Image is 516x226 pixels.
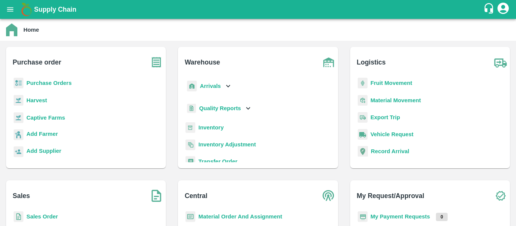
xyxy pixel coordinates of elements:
a: Inventory [198,125,224,131]
a: Inventory Adjustment [198,141,256,148]
img: whInventory [185,122,195,133]
img: logo [19,2,34,17]
b: Arrivals [200,83,221,89]
a: Material Movement [371,97,421,103]
a: Captive Farms [26,115,65,121]
img: vehicle [358,129,368,140]
img: sales [14,211,23,222]
b: Warehouse [185,57,220,68]
img: centralMaterial [185,211,195,222]
img: soSales [147,186,166,205]
img: payment [358,211,368,222]
img: central [319,186,338,205]
div: Arrivals [185,78,232,95]
b: Purchase order [13,57,61,68]
img: whTransfer [185,156,195,167]
img: fruit [358,78,368,89]
b: Sales [13,191,30,201]
img: recordArrival [358,146,368,157]
img: inventory [185,139,195,150]
a: Record Arrival [371,148,409,154]
a: Sales Order [26,214,58,220]
a: Export Trip [371,114,400,120]
a: Transfer Order [198,158,237,165]
div: customer-support [483,3,496,16]
img: reciept [14,78,23,89]
a: Purchase Orders [26,80,72,86]
a: My Payment Requests [371,214,430,220]
img: whArrival [187,81,197,92]
img: farmer [14,129,23,140]
b: My Request/Approval [357,191,424,201]
b: Add Farmer [26,131,58,137]
img: harvest [14,112,23,123]
a: Supply Chain [34,4,483,15]
b: Logistics [357,57,386,68]
p: 0 [436,213,448,221]
b: Add Supplier [26,148,61,154]
img: material [358,95,368,106]
img: check [491,186,510,205]
a: Add Supplier [26,147,61,157]
img: home [6,23,17,36]
button: open drawer [2,1,19,18]
img: harvest [14,95,23,106]
b: Central [185,191,207,201]
a: Vehicle Request [371,131,414,137]
div: Quality Reports [185,101,252,116]
img: truck [491,53,510,72]
img: supplier [14,146,23,157]
img: warehouse [319,53,338,72]
div: account of current user [496,2,510,17]
a: Add Farmer [26,130,58,140]
a: Fruit Movement [371,80,412,86]
b: Home [23,27,39,33]
a: Harvest [26,97,47,103]
a: Material Order And Assignment [198,214,282,220]
b: Supply Chain [34,6,76,13]
img: delivery [358,112,368,123]
b: Quality Reports [199,105,241,111]
img: qualityReport [187,104,196,113]
img: purchase [147,53,166,72]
